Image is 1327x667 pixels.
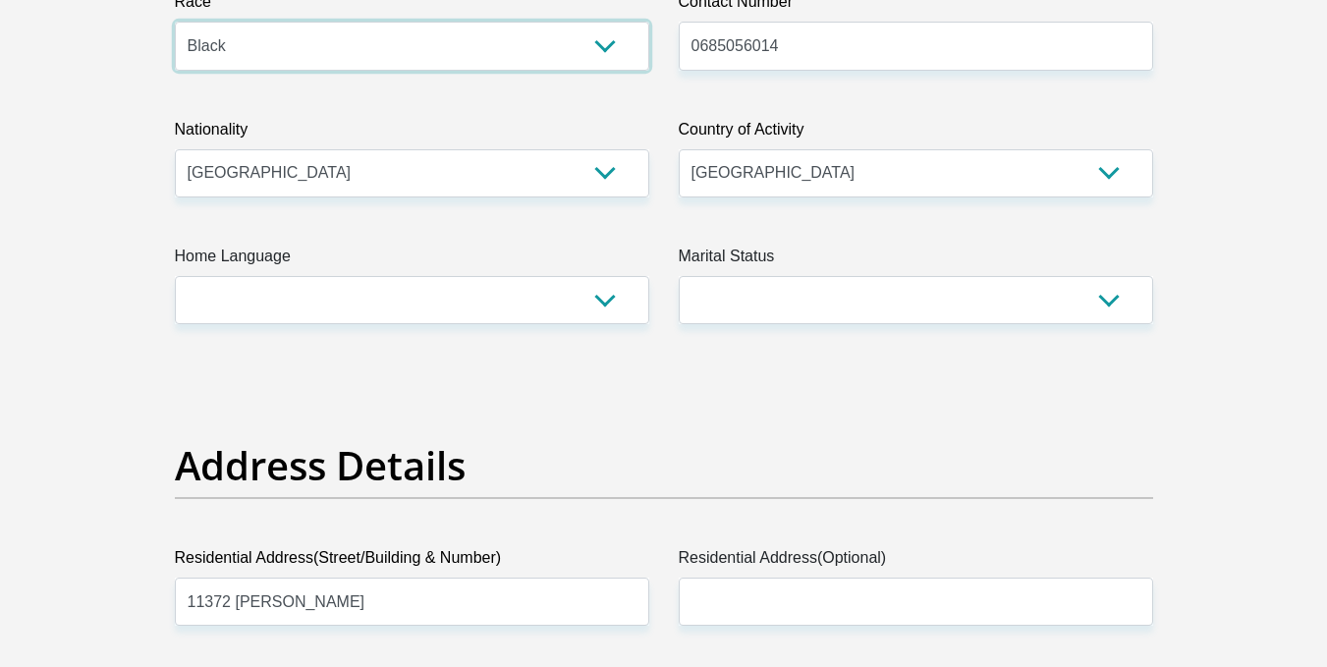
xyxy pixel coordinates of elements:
[679,578,1153,626] input: Address line 2 (Optional)
[679,118,1153,149] label: Country of Activity
[679,245,1153,276] label: Marital Status
[679,22,1153,70] input: Contact Number
[175,118,649,149] label: Nationality
[175,546,649,578] label: Residential Address(Street/Building & Number)
[679,546,1153,578] label: Residential Address(Optional)
[175,245,649,276] label: Home Language
[175,578,649,626] input: Valid residential address
[175,442,1153,489] h2: Address Details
